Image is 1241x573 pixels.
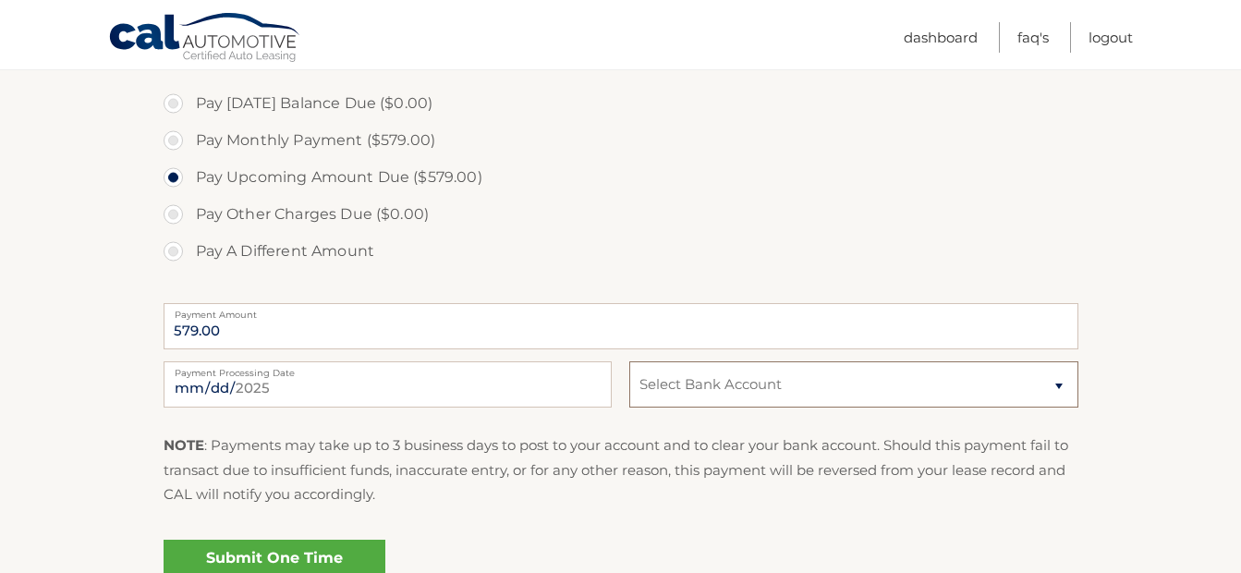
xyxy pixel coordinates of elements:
label: Pay [DATE] Balance Due ($0.00) [164,85,1078,122]
label: Pay Other Charges Due ($0.00) [164,196,1078,233]
a: Cal Automotive [108,12,302,66]
a: Dashboard [904,22,978,53]
label: Pay A Different Amount [164,233,1078,270]
label: Payment Processing Date [164,361,612,376]
input: Payment Date [164,361,612,408]
a: Logout [1089,22,1133,53]
label: Pay Upcoming Amount Due ($579.00) [164,159,1078,196]
a: FAQ's [1017,22,1049,53]
input: Payment Amount [164,303,1078,349]
p: : Payments may take up to 3 business days to post to your account and to clear your bank account.... [164,433,1078,506]
label: Payment Amount [164,303,1078,318]
strong: NOTE [164,436,204,454]
label: Pay Monthly Payment ($579.00) [164,122,1078,159]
